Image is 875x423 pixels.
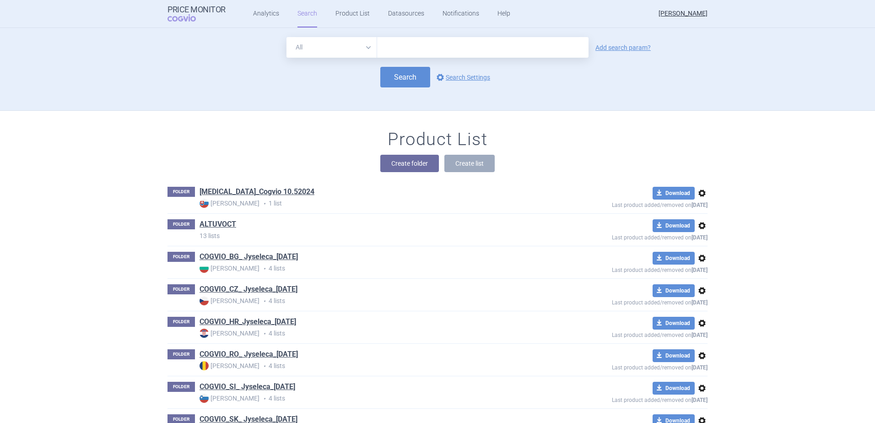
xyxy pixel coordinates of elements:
[200,394,209,403] img: SI
[653,187,695,200] button: Download
[546,200,708,208] p: Last product added/removed on
[200,284,297,294] a: COGVIO_CZ_ Jyseleca_[DATE]
[200,329,546,338] p: 4 lists
[653,382,695,395] button: Download
[259,362,269,371] i: •
[200,199,209,208] img: SK
[691,332,708,338] strong: [DATE]
[200,296,209,305] img: CZ
[200,361,209,370] img: RO
[167,5,226,22] a: Price MonitorCOGVIO
[200,252,298,262] a: COGVIO_BG_ Jyseleca_[DATE]
[200,231,546,240] p: 13 lists
[167,187,195,197] p: FOLDER
[167,317,195,327] p: FOLDER
[546,330,708,338] p: Last product added/removed on
[546,395,708,403] p: Last product added/removed on
[200,382,295,394] h1: COGVIO_SI_ Jyseleca_19.11.2021
[167,284,195,294] p: FOLDER
[200,264,259,273] strong: [PERSON_NAME]
[200,252,298,264] h1: COGVIO_BG_ Jyseleca_19.11.2021
[200,349,298,359] a: COGVIO_RO_ Jyseleca_[DATE]
[167,382,195,392] p: FOLDER
[167,219,195,229] p: FOLDER
[259,394,269,403] i: •
[259,264,269,273] i: •
[435,72,490,83] a: Search Settings
[200,329,259,338] strong: [PERSON_NAME]
[546,232,708,241] p: Last product added/removed on
[259,199,269,208] i: •
[200,317,296,329] h1: COGVIO_HR_Jyseleca_22.11.2021
[167,14,209,22] span: COGVIO
[200,349,298,361] h1: COGVIO_RO_ Jyseleca_19.11.2021
[200,219,236,231] h1: ALTUVOCT
[200,329,209,338] img: HR
[691,202,708,208] strong: [DATE]
[653,219,695,232] button: Download
[200,199,259,208] strong: [PERSON_NAME]
[200,394,546,403] p: 4 lists
[691,397,708,403] strong: [DATE]
[653,284,695,297] button: Download
[167,349,195,359] p: FOLDER
[380,155,439,172] button: Create folder
[200,394,259,403] strong: [PERSON_NAME]
[691,267,708,273] strong: [DATE]
[200,264,546,273] p: 4 lists
[200,264,209,273] img: BG
[200,199,546,208] p: 1 list
[444,155,495,172] button: Create list
[167,252,195,262] p: FOLDER
[653,317,695,330] button: Download
[691,234,708,241] strong: [DATE]
[259,297,269,306] i: •
[653,349,695,362] button: Download
[200,187,314,199] h1: Alprolix_Cogvio 10.52024
[546,297,708,306] p: Last product added/removed on
[200,361,546,371] p: 4 lists
[388,129,487,150] h1: Product List
[653,252,695,265] button: Download
[380,67,430,87] button: Search
[200,296,546,306] p: 4 lists
[200,382,295,392] a: COGVIO_SI_ Jyseleca_[DATE]
[200,317,296,327] a: COGVIO_HR_Jyseleca_[DATE]
[691,299,708,306] strong: [DATE]
[200,219,236,229] a: ALTUVOCT
[167,5,226,14] strong: Price Monitor
[200,361,259,370] strong: [PERSON_NAME]
[200,187,314,197] a: [MEDICAL_DATA]_Cogvio 10.52024
[691,364,708,371] strong: [DATE]
[259,329,269,338] i: •
[200,296,259,305] strong: [PERSON_NAME]
[546,362,708,371] p: Last product added/removed on
[200,284,297,296] h1: COGVIO_CZ_ Jyseleca_19.11.2021
[546,265,708,273] p: Last product added/removed on
[595,44,651,51] a: Add search param?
